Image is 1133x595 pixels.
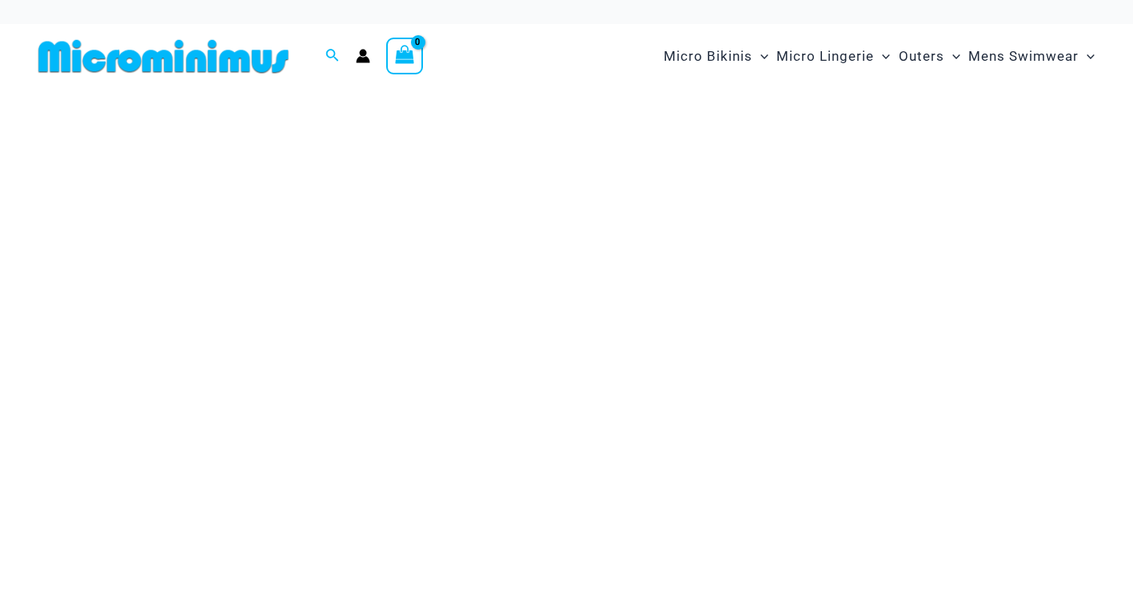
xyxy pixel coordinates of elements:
a: Mens SwimwearMenu ToggleMenu Toggle [964,32,1099,81]
span: Menu Toggle [752,36,768,77]
span: Menu Toggle [1079,36,1095,77]
a: Account icon link [356,49,370,63]
a: Micro BikinisMenu ToggleMenu Toggle [660,32,772,81]
a: OutersMenu ToggleMenu Toggle [895,32,964,81]
span: Menu Toggle [944,36,960,77]
span: Menu Toggle [874,36,890,77]
span: Micro Lingerie [776,36,874,77]
span: Mens Swimwear [968,36,1079,77]
span: Micro Bikinis [664,36,752,77]
a: View Shopping Cart, empty [386,38,423,74]
a: Search icon link [325,46,340,66]
span: Outers [899,36,944,77]
img: MM SHOP LOGO FLAT [32,38,295,74]
nav: Site Navigation [657,30,1101,83]
a: Micro LingerieMenu ToggleMenu Toggle [772,32,894,81]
